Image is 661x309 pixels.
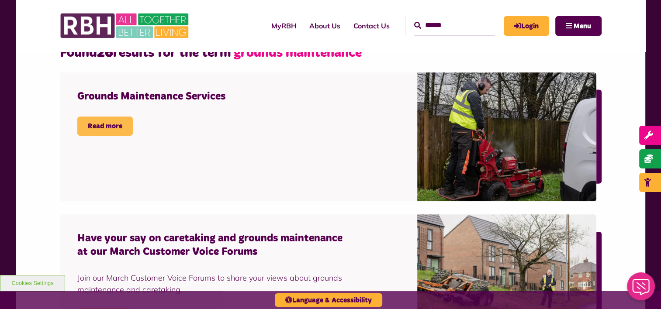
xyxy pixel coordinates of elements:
[77,272,347,295] div: Join our March Customer Voice Forums to share your views about grounds maintenance and caretaking.
[60,9,191,43] img: RBH
[347,14,396,38] a: Contact Us
[555,16,602,36] button: Navigation
[77,117,133,136] a: Read more Grounds Maintenance Services
[60,45,602,62] h2: Found results for the term
[504,16,549,36] a: MyRBH
[231,46,365,59] span: 'grounds maintenance'
[414,16,495,35] input: Search
[77,90,347,103] h4: Grounds Maintenance Services
[303,14,347,38] a: About Us
[275,293,382,307] button: Language & Accessibility
[97,46,113,59] strong: 26
[77,232,347,259] h4: Have your say on caretaking and grounds maintenance at our March Customer Voice Forums
[417,72,596,201] img: SAZMEDIA RBH 23FEB2024 8
[622,270,661,309] iframe: Netcall Web Assistant for live chat
[265,14,303,38] a: MyRBH
[574,23,591,30] span: Menu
